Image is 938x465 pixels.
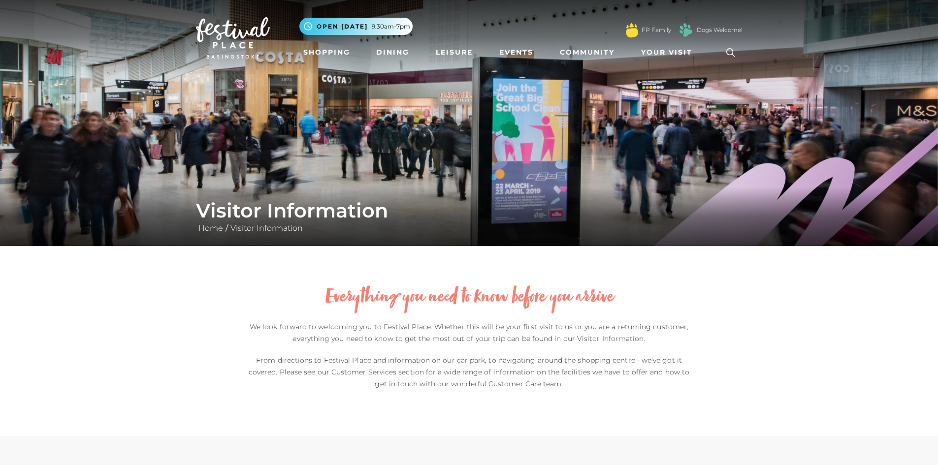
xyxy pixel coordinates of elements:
[372,43,413,62] a: Dining
[196,199,743,222] h1: Visitor Information
[642,26,671,34] a: FP Family
[189,199,750,234] div: /
[697,26,743,34] a: Dogs Welcome!
[372,22,410,31] span: 9.30am-7pm
[299,18,413,35] button: Open [DATE] 9.30am-7pm
[299,43,354,62] a: Shopping
[243,321,696,344] p: We look forward to welcoming you to Festival Place. Whether this will be your first visit to us o...
[641,47,692,58] span: Your Visit
[243,286,696,309] h2: Everything you need to know before you arrive
[556,43,618,62] a: Community
[637,43,701,62] a: Your Visit
[432,43,477,62] a: Leisure
[228,223,305,233] a: Visitor Information
[243,354,696,390] p: From directions to Festival Place and information on our car park, to navigating around the shopp...
[495,43,537,62] a: Events
[196,17,270,59] img: Festival Place Logo
[317,22,368,31] span: Open [DATE]
[196,223,226,233] a: Home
